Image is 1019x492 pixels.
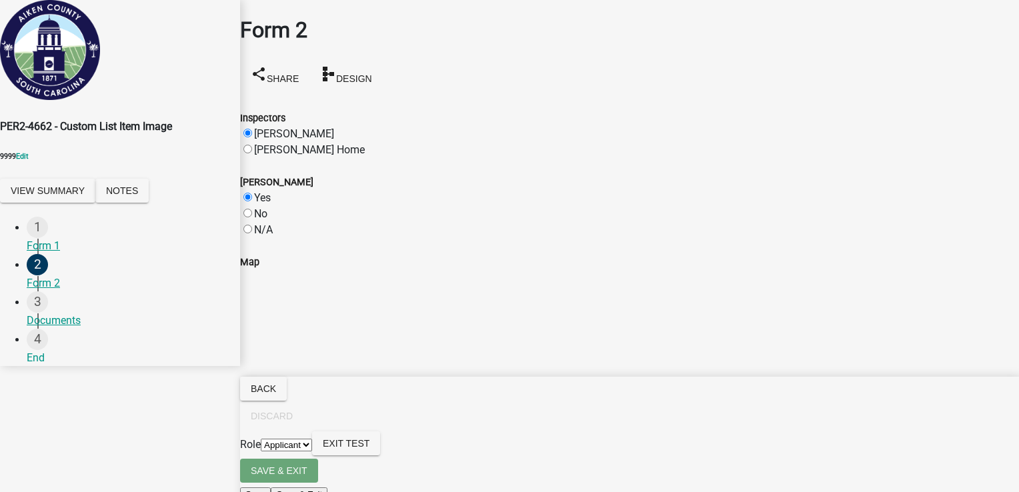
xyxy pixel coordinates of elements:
button: schemaDesign [309,61,383,91]
label: No [254,207,267,220]
button: shareShare [240,61,309,91]
span: Back [251,383,276,394]
label: [PERSON_NAME] [240,177,313,188]
wm-modal-confirm: Notes [95,185,149,198]
label: N/A [254,223,273,236]
button: Notes [95,179,149,203]
div: 1 [27,217,48,238]
div: Form 2 [27,275,229,291]
label: [PERSON_NAME] [254,127,334,140]
button: Save & Exit [240,459,318,483]
i: schema [320,65,336,81]
button: Discard [240,404,303,428]
wm-modal-confirm: Edit Application Number [16,152,29,161]
div: 3 [27,291,48,313]
div: 2 [27,254,48,275]
h1: Form 2 [240,14,1019,46]
button: Exit Test [312,431,380,455]
div: 4 [27,329,48,350]
div: End [27,350,229,366]
label: Map [240,257,259,268]
div: Form 1 [27,238,229,254]
label: [PERSON_NAME] Home [254,143,365,156]
span: Save & Exit [251,465,307,476]
span: Share [267,73,299,83]
button: Back [240,377,287,401]
span: Exit Test [323,438,369,449]
div: Documents [27,313,229,329]
span: Design [336,73,372,83]
label: Inspectors [240,113,285,124]
i: share [251,65,267,81]
label: Yes [254,191,271,204]
a: Edit [16,152,29,161]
